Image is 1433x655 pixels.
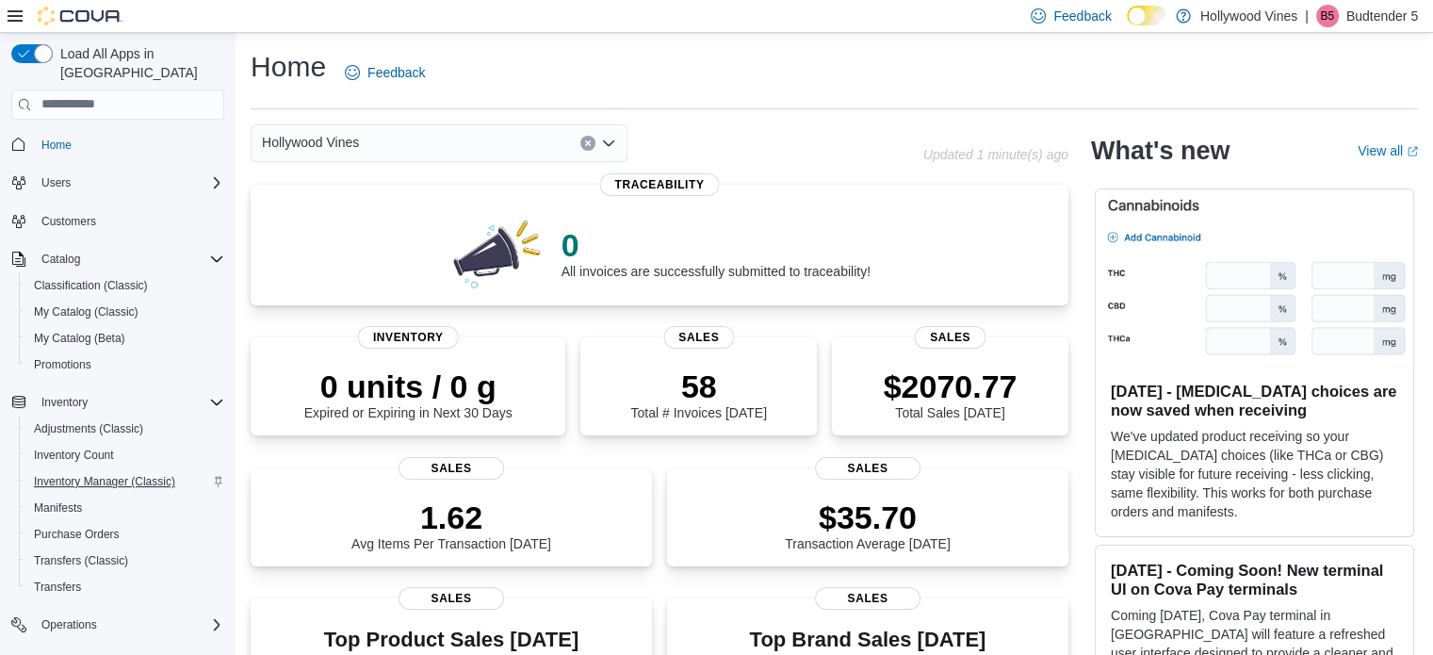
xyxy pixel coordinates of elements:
p: 1.62 [351,499,551,536]
span: Sales [663,326,734,349]
span: Traceability [599,173,719,196]
span: Operations [41,617,97,632]
h3: [DATE] - Coming Soon! New terminal UI on Cova Pay terminals [1111,561,1398,598]
button: Promotions [19,352,232,378]
span: My Catalog (Classic) [26,301,224,323]
span: Inventory Manager (Classic) [34,474,175,489]
button: Operations [34,614,105,636]
p: 0 units / 0 g [304,368,513,405]
a: Customers [34,210,104,233]
a: My Catalog (Beta) [26,327,133,350]
span: Adjustments (Classic) [34,421,143,436]
h2: What's new [1091,136,1229,166]
button: Open list of options [601,136,616,151]
a: Classification (Classic) [26,274,155,297]
span: Sales [915,326,985,349]
svg: External link [1407,146,1418,157]
a: Adjustments (Classic) [26,418,151,440]
p: $35.70 [785,499,951,536]
button: Users [4,170,232,196]
a: View allExternal link [1358,143,1418,158]
span: Transfers (Classic) [26,549,224,572]
span: Classification (Classic) [34,278,148,293]
input: Dark Mode [1127,6,1166,25]
button: Adjustments (Classic) [19,416,232,442]
p: Hollywood Vines [1200,5,1297,27]
button: Inventory Count [19,442,232,468]
span: Transfers [26,576,224,598]
button: Clear input [580,136,595,151]
span: Catalog [41,252,80,267]
span: Hollywood Vines [262,131,359,154]
span: My Catalog (Classic) [34,304,138,319]
div: Expired or Expiring in Next 30 Days [304,368,513,420]
span: Manifests [34,500,82,516]
h3: [DATE] - [MEDICAL_DATA] choices are now saved when receiving [1111,382,1398,419]
span: Transfers (Classic) [34,553,128,568]
span: Customers [34,209,224,233]
span: Load All Apps in [GEOGRAPHIC_DATA] [53,44,224,82]
span: Purchase Orders [26,523,224,546]
button: Home [4,131,232,158]
button: Inventory [34,391,95,414]
button: My Catalog (Beta) [19,325,232,352]
span: My Catalog (Beta) [26,327,224,350]
span: Sales [399,587,504,610]
span: Promotions [26,353,224,376]
span: Inventory Count [34,448,114,463]
p: Updated 1 minute(s) ago [923,147,1068,162]
span: Sales [399,457,504,480]
span: My Catalog (Beta) [34,331,125,346]
button: Classification (Classic) [19,272,232,299]
p: 58 [630,368,766,405]
div: Total Sales [DATE] [884,368,1018,420]
button: Customers [4,207,232,235]
button: Transfers [19,574,232,600]
span: Catalog [34,248,224,270]
a: Feedback [337,54,432,91]
a: Promotions [26,353,99,376]
button: My Catalog (Classic) [19,299,232,325]
span: Home [34,133,224,156]
span: Feedback [1053,7,1111,25]
a: Purchase Orders [26,523,127,546]
img: Cova [38,7,122,25]
div: Transaction Average [DATE] [785,499,951,551]
a: Home [34,134,79,156]
span: Customers [41,214,96,229]
button: Inventory [4,389,232,416]
p: | [1305,5,1309,27]
span: Sales [815,457,920,480]
span: Dark Mode [1127,25,1128,26]
span: Inventory Count [26,444,224,467]
div: Avg Items Per Transaction [DATE] [351,499,551,551]
span: Users [41,175,71,190]
span: Classification (Classic) [26,274,224,297]
span: Manifests [26,497,224,519]
button: Users [34,172,78,194]
a: Transfers [26,576,89,598]
div: All invoices are successfully submitted to traceability! [562,226,871,279]
p: Budtender 5 [1346,5,1418,27]
button: Transfers (Classic) [19,548,232,574]
p: $2070.77 [884,368,1018,405]
span: Transfers [34,580,81,595]
h1: Home [251,48,326,86]
button: Manifests [19,495,232,521]
span: Inventory [34,391,224,414]
button: Catalog [4,246,232,272]
span: Purchase Orders [34,527,120,542]
img: 0 [448,215,546,290]
a: Manifests [26,497,90,519]
span: Home [41,138,72,153]
button: Catalog [34,248,88,270]
span: Inventory [41,395,88,410]
div: Budtender 5 [1316,5,1339,27]
button: Operations [4,612,232,638]
h3: Top Product Sales [DATE] [298,629,604,651]
p: We've updated product receiving so your [MEDICAL_DATA] choices (like THCa or CBG) stay visible fo... [1111,427,1398,521]
span: B5 [1320,5,1334,27]
h3: Top Brand Sales [DATE] [750,629,986,651]
span: Adjustments (Classic) [26,418,224,440]
span: Sales [815,587,920,610]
